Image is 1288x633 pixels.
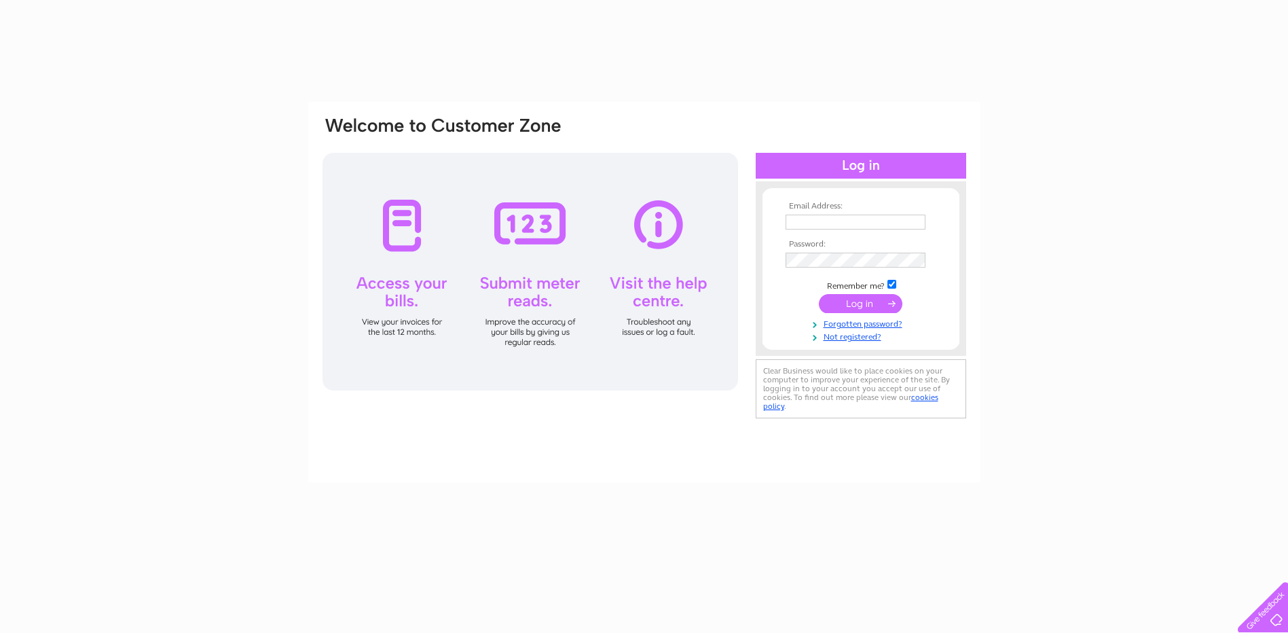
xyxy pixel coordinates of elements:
[786,316,940,329] a: Forgotten password?
[763,393,938,411] a: cookies policy
[819,294,902,313] input: Submit
[786,329,940,342] a: Not registered?
[782,240,940,249] th: Password:
[782,202,940,211] th: Email Address:
[756,359,966,418] div: Clear Business would like to place cookies on your computer to improve your experience of the sit...
[782,278,940,291] td: Remember me?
